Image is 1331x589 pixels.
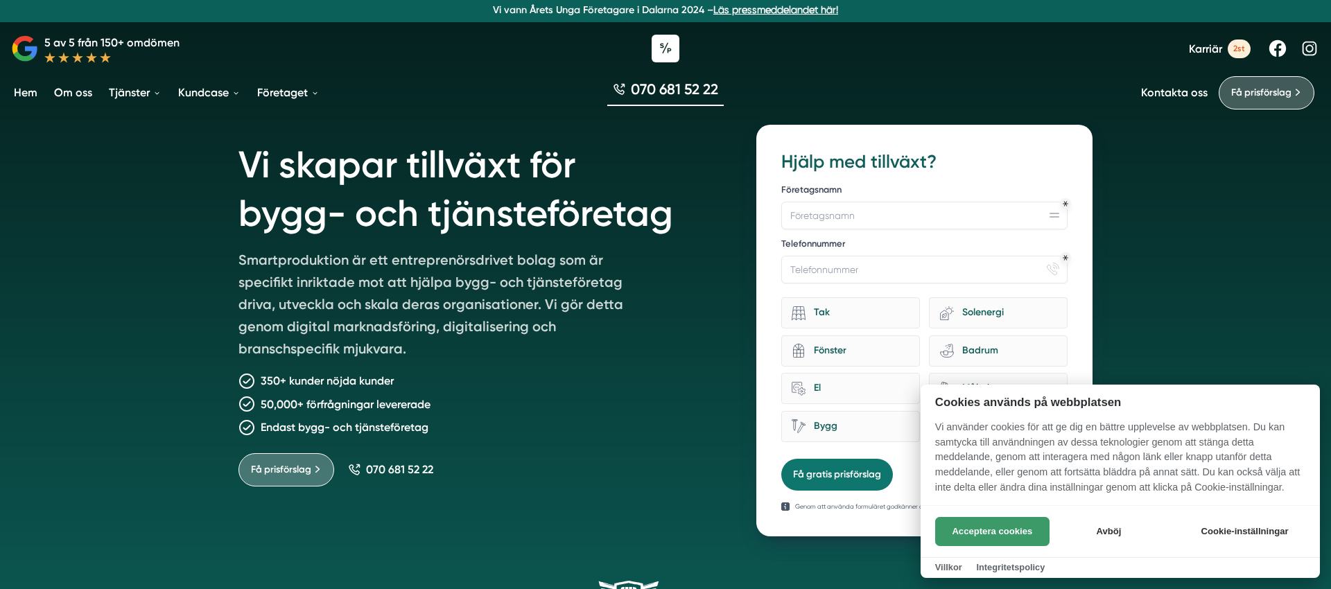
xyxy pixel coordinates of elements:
p: Vi använder cookies för att ge dig en bättre upplevelse av webbplatsen. Du kan samtycka till anvä... [921,420,1320,504]
button: Avböj [1054,517,1164,546]
a: Integritetspolicy [976,562,1045,572]
button: Cookie-inställningar [1184,517,1305,546]
h2: Cookies används på webbplatsen [921,396,1320,409]
a: Villkor [935,562,962,572]
button: Acceptera cookies [935,517,1050,546]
